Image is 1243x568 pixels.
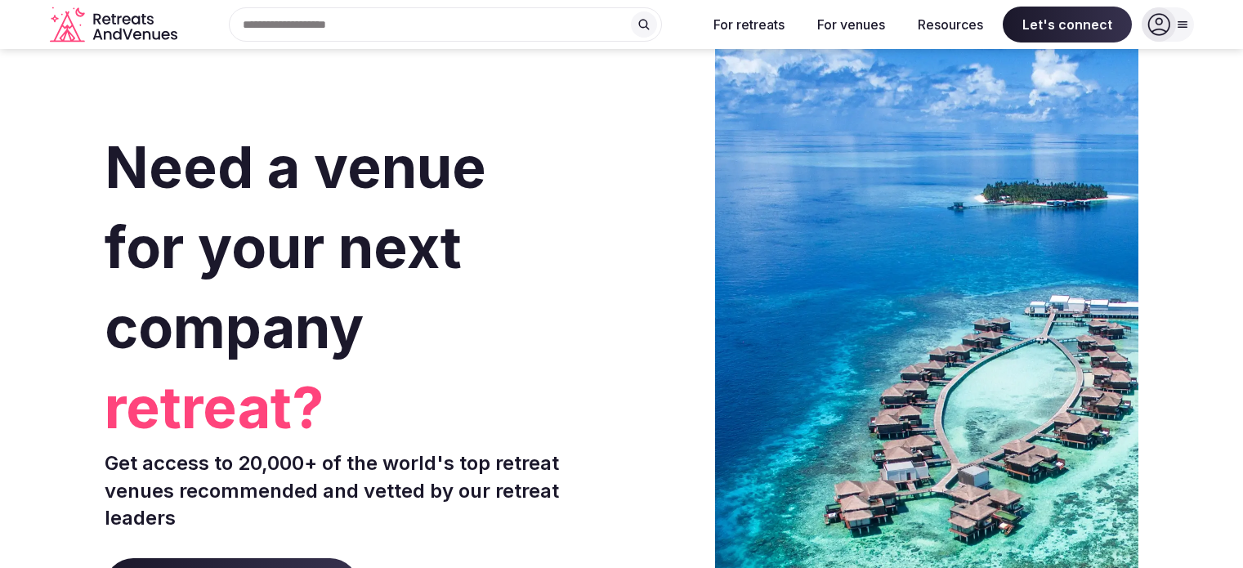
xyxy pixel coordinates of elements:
button: For venues [804,7,898,42]
span: Need a venue for your next company [105,132,486,362]
svg: Retreats and Venues company logo [50,7,181,43]
span: retreat? [105,368,615,448]
p: Get access to 20,000+ of the world's top retreat venues recommended and vetted by our retreat lea... [105,449,615,532]
span: Let's connect [1003,7,1132,42]
button: For retreats [700,7,798,42]
button: Resources [905,7,996,42]
a: Visit the homepage [50,7,181,43]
